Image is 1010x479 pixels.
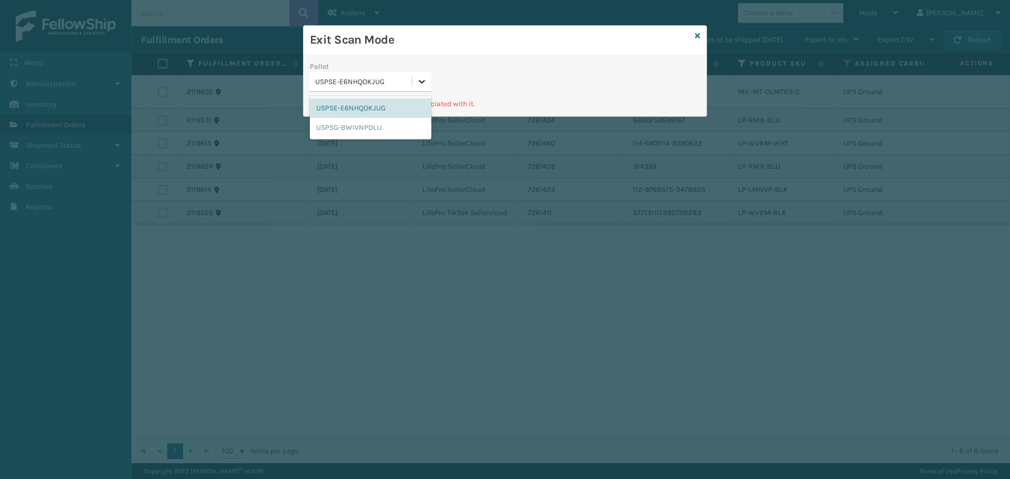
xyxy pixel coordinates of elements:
label: Pallet [310,61,329,72]
h3: Exit Scan Mode [310,32,691,48]
div: USPSE-E6NHQOKJUG [310,98,431,118]
div: USPSE-E6NHQOKJUG [315,76,413,87]
p: Pallet has no Fulfillment Orders associated with it. [310,98,700,109]
div: USPSG-BWIVNPDLIJ [310,118,431,137]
